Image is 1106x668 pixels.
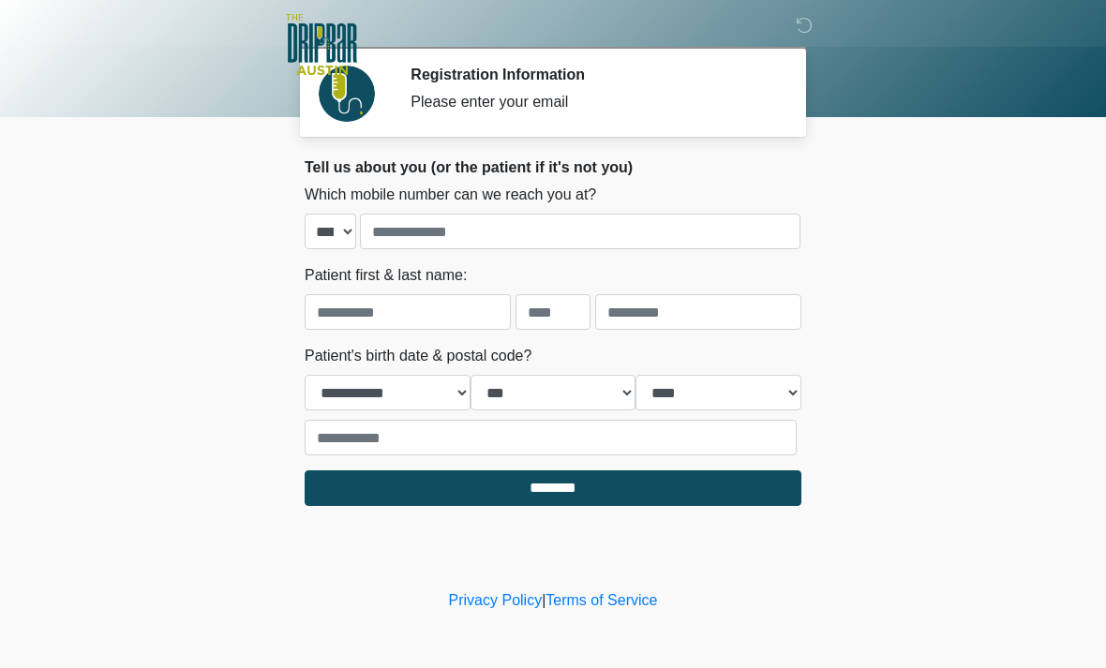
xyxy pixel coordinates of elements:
a: Privacy Policy [449,592,543,608]
img: The DRIPBaR - Austin The Domain Logo [286,14,357,75]
h2: Tell us about you (or the patient if it's not you) [305,158,801,176]
a: Terms of Service [546,592,657,608]
label: Patient first & last name: [305,264,467,287]
label: Patient's birth date & postal code? [305,345,531,367]
a: | [542,592,546,608]
img: Agent Avatar [319,66,375,122]
label: Which mobile number can we reach you at? [305,184,596,206]
div: Please enter your email [411,91,773,113]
